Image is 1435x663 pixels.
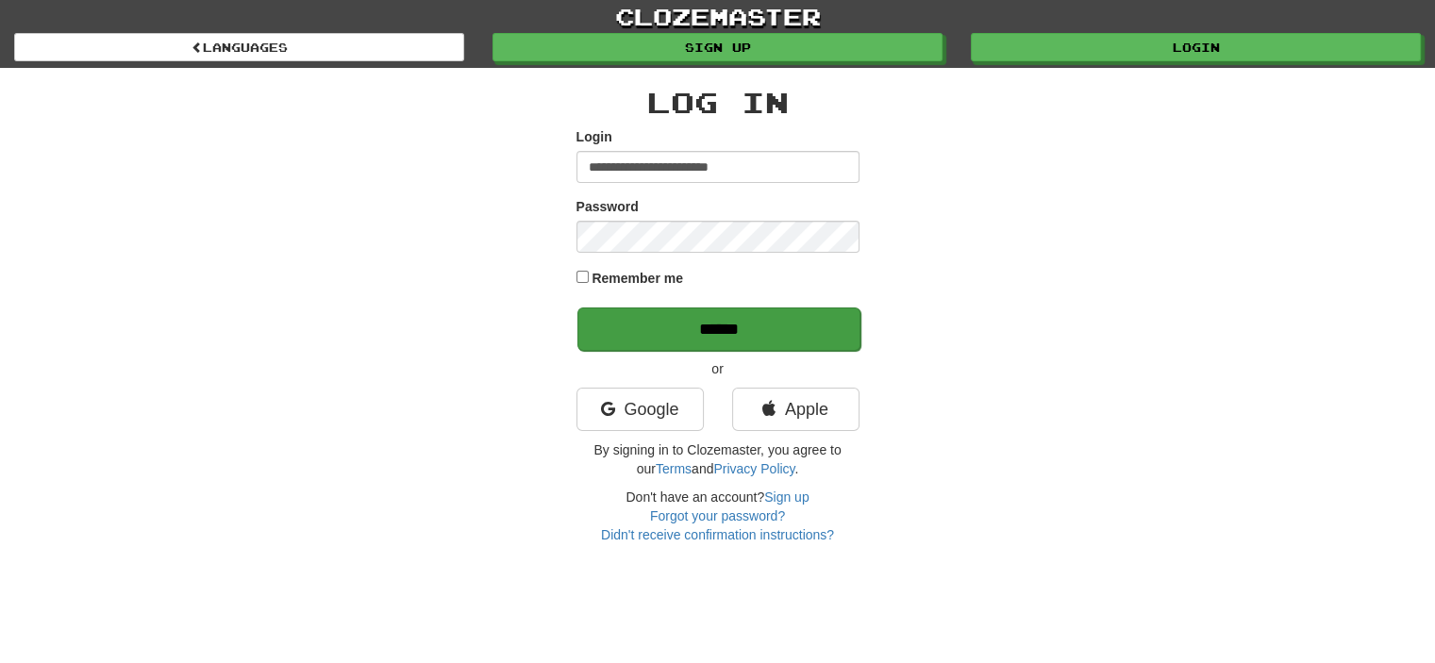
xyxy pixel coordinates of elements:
[713,461,794,476] a: Privacy Policy
[576,388,704,431] a: Google
[576,440,859,478] p: By signing in to Clozemaster, you agree to our and .
[576,359,859,378] p: or
[592,269,683,288] label: Remember me
[601,527,834,542] a: Didn't receive confirmation instructions?
[971,33,1421,61] a: Login
[764,489,809,505] a: Sign up
[576,127,612,146] label: Login
[576,197,639,216] label: Password
[656,461,692,476] a: Terms
[576,488,859,544] div: Don't have an account?
[650,508,785,523] a: Forgot your password?
[576,87,859,118] h2: Log In
[492,33,943,61] a: Sign up
[732,388,859,431] a: Apple
[14,33,464,61] a: Languages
